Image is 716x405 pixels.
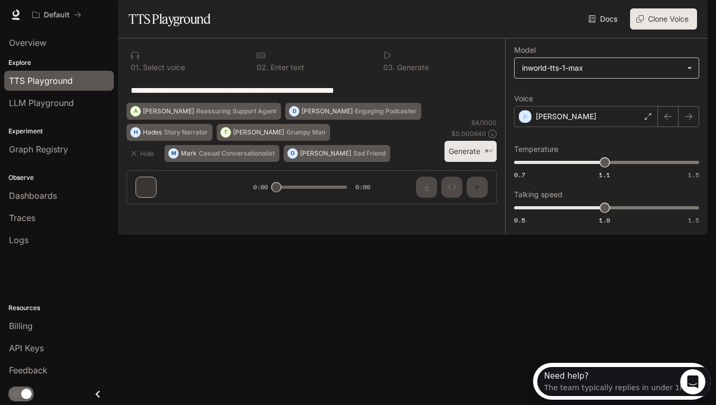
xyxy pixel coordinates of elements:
div: The team typically replies in under 1h [11,17,151,28]
div: inworld-tts-1-max [522,63,682,73]
span: 1.0 [599,216,610,225]
button: D[PERSON_NAME]Engaging Podcaster [285,103,421,120]
p: Story Narrator [164,129,208,136]
button: T[PERSON_NAME]Grumpy Man [217,124,330,141]
button: Generate⌘⏎ [444,141,497,162]
iframe: Intercom live chat [680,369,705,394]
p: Select voice [141,64,185,71]
p: [PERSON_NAME] [302,108,353,114]
p: [PERSON_NAME] [300,150,351,157]
div: O [288,145,297,162]
p: Talking speed [514,191,563,198]
p: Enter text [268,64,304,71]
p: [PERSON_NAME] [536,111,596,122]
p: ⌘⏎ [485,148,492,155]
span: 0.7 [514,170,525,179]
span: 1.1 [599,170,610,179]
span: 1.5 [688,170,699,179]
p: Mark [181,150,197,157]
button: Clone Voice [630,8,697,30]
p: Generate [395,64,429,71]
button: HHadesStory Narrator [127,124,212,141]
div: H [131,124,140,141]
p: 64 / 1000 [471,118,497,127]
span: 1.5 [688,216,699,225]
p: Hades [143,129,162,136]
p: Casual Conversationalist [199,150,275,157]
button: Hide [127,145,160,162]
div: A [131,103,140,120]
p: 0 1 . [131,64,141,71]
p: [PERSON_NAME] [143,108,194,114]
button: MMarkCasual Conversationalist [165,145,279,162]
div: Open Intercom Messenger [4,4,182,33]
div: M [169,145,178,162]
p: 0 2 . [257,64,268,71]
button: A[PERSON_NAME]Reassuring Support Agent [127,103,281,120]
p: Voice [514,95,533,102]
p: Model [514,46,536,54]
a: Docs [586,8,622,30]
p: Reassuring Support Agent [196,108,276,114]
div: Need help? [11,9,151,17]
p: [PERSON_NAME] [233,129,284,136]
div: inworld-tts-1-max [515,58,699,78]
p: Temperature [514,146,558,153]
p: Grumpy Man [286,129,325,136]
button: O[PERSON_NAME]Sad Friend [284,145,390,162]
button: All workspaces [27,4,86,25]
p: 0 3 . [383,64,395,71]
div: T [221,124,230,141]
p: Sad Friend [353,150,385,157]
div: D [289,103,299,120]
p: Engaging Podcaster [355,108,417,114]
span: 0.5 [514,216,525,225]
iframe: Intercom live chat discovery launcher [533,363,711,400]
p: Default [44,11,70,20]
h1: TTS Playground [129,8,210,30]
